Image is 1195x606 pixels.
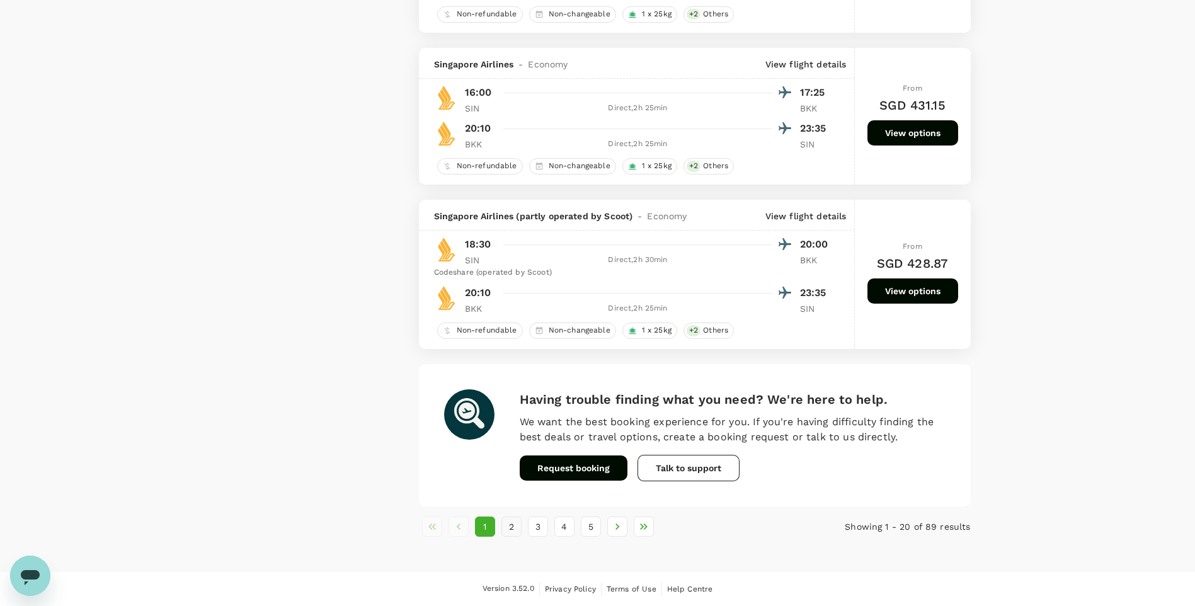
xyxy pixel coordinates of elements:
[634,517,654,537] button: Go to last page
[452,9,522,20] span: Non-refundable
[800,121,832,136] p: 23:35
[554,517,575,537] button: Go to page 4
[637,9,677,20] span: 1 x 25kg
[483,583,534,595] span: Version 3.52.0
[638,455,740,481] button: Talk to support
[437,323,523,339] div: Non-refundable
[437,6,523,23] div: Non-refundable
[765,58,847,71] p: View flight details
[465,138,496,151] p: BKK
[647,210,687,222] span: Economy
[513,58,528,71] span: -
[800,102,832,115] p: BKK
[504,138,772,151] div: Direct , 2h 25min
[452,325,522,336] span: Non-refundable
[622,158,677,174] div: 1 x 25kg
[632,210,647,222] span: -
[683,323,734,339] div: +2Others
[622,6,677,23] div: 1 x 25kg
[419,517,787,537] nav: pagination navigation
[687,325,700,336] span: + 2
[434,266,832,279] div: Codeshare (operated by Scoot)
[434,210,633,222] span: Singapore Airlines (partly operated by Scoot)
[544,161,615,171] span: Non-changeable
[667,585,713,593] span: Help Centre
[867,120,958,146] button: View options
[529,158,616,174] div: Non-changeable
[475,517,495,537] button: page 1
[520,389,946,409] h6: Having trouble finding what you need? We're here to help.
[698,9,733,20] span: Others
[698,325,733,336] span: Others
[465,254,496,266] p: SIN
[765,210,847,222] p: View flight details
[10,556,50,596] iframe: Button to launch messaging window
[529,6,616,23] div: Non-changeable
[545,585,596,593] span: Privacy Policy
[501,517,522,537] button: Go to page 2
[786,520,970,533] p: Showing 1 - 20 of 89 results
[504,102,772,115] div: Direct , 2h 25min
[637,325,677,336] span: 1 x 25kg
[877,253,949,273] h6: SGD 428.87
[465,85,492,100] p: 16:00
[607,585,656,593] span: Terms of Use
[528,517,548,537] button: Go to page 3
[581,517,601,537] button: Go to page 5
[800,237,832,252] p: 20:00
[520,414,946,445] p: We want the best booking experience for you. If you're having difficulty finding the best deals o...
[687,9,700,20] span: + 2
[452,161,522,171] span: Non-refundable
[545,582,596,596] a: Privacy Policy
[465,102,496,115] p: SIN
[800,85,832,100] p: 17:25
[903,84,922,93] span: From
[607,582,656,596] a: Terms of Use
[667,582,713,596] a: Help Centre
[879,95,946,115] h6: SGD 431.15
[687,161,700,171] span: + 2
[465,237,491,252] p: 18:30
[544,325,615,336] span: Non-changeable
[607,517,627,537] button: Go to next page
[434,58,514,71] span: Singapore Airlines
[465,302,496,315] p: BKK
[437,158,523,174] div: Non-refundable
[434,85,459,110] img: SQ
[800,285,832,300] p: 23:35
[504,254,772,266] div: Direct , 2h 30min
[800,302,832,315] p: SIN
[465,121,491,136] p: 20:10
[800,254,832,266] p: BKK
[637,161,677,171] span: 1 x 25kg
[465,285,491,300] p: 20:10
[544,9,615,20] span: Non-changeable
[683,6,734,23] div: +2Others
[698,161,733,171] span: Others
[903,242,922,251] span: From
[504,302,772,315] div: Direct , 2h 25min
[520,455,627,481] button: Request booking
[683,158,734,174] div: +2Others
[528,58,568,71] span: Economy
[434,285,459,311] img: SQ
[867,278,958,304] button: View options
[434,237,459,262] img: SQ
[622,323,677,339] div: 1 x 25kg
[800,138,832,151] p: SIN
[434,121,459,146] img: SQ
[529,323,616,339] div: Non-changeable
